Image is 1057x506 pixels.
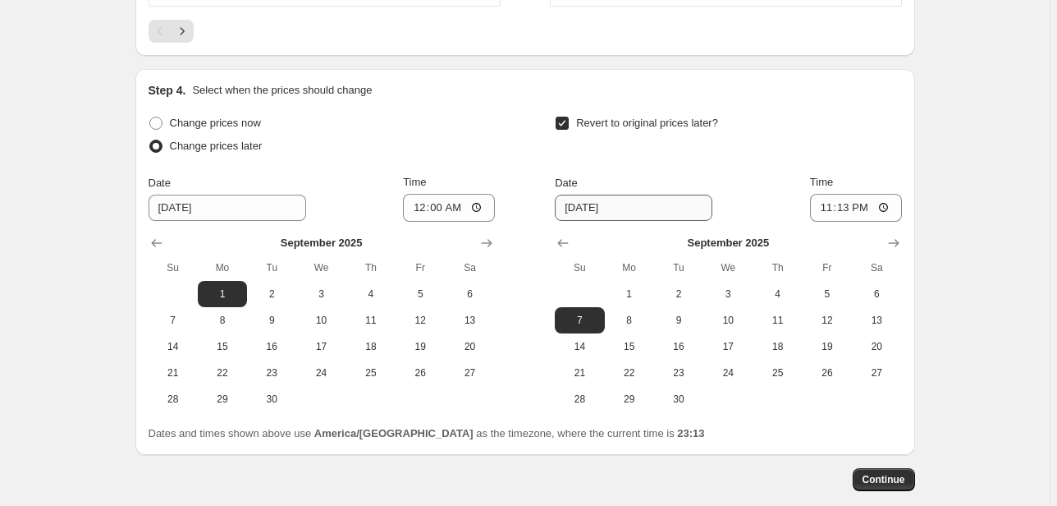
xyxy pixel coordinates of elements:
[155,261,191,274] span: Su
[204,366,240,379] span: 22
[551,232,574,255] button: Show previous month, August 2025
[451,287,487,301] span: 6
[445,360,494,386] button: Saturday September 27 2025
[852,360,901,386] button: Saturday September 27 2025
[149,427,705,439] span: Dates and times shown above use as the timezone, where the current time is
[753,281,802,307] button: Thursday September 4 2025
[296,360,345,386] button: Wednesday September 24 2025
[475,232,498,255] button: Show next month, October 2025
[296,307,345,333] button: Wednesday September 10 2025
[810,176,833,188] span: Time
[145,232,168,255] button: Show previous month, August 2025
[703,307,753,333] button: Wednesday September 10 2025
[611,340,647,353] span: 15
[254,340,290,353] span: 16
[852,333,901,360] button: Saturday September 20 2025
[353,314,389,327] span: 11
[204,287,240,301] span: 1
[703,281,753,307] button: Wednesday September 3 2025
[403,176,426,188] span: Time
[155,340,191,353] span: 14
[204,340,240,353] span: 15
[605,360,654,386] button: Monday September 22 2025
[149,307,198,333] button: Sunday September 7 2025
[254,314,290,327] span: 9
[303,340,339,353] span: 17
[882,232,905,255] button: Show next month, October 2025
[155,314,191,327] span: 7
[803,255,852,281] th: Friday
[759,314,795,327] span: 11
[396,255,445,281] th: Friday
[654,360,703,386] button: Tuesday September 23 2025
[753,333,802,360] button: Thursday September 18 2025
[809,314,845,327] span: 12
[192,82,372,99] p: Select when the prices should change
[853,468,915,491] button: Continue
[555,255,604,281] th: Sunday
[759,287,795,301] span: 4
[353,366,389,379] span: 25
[451,340,487,353] span: 20
[753,255,802,281] th: Thursday
[346,333,396,360] button: Thursday September 18 2025
[753,307,802,333] button: Thursday September 11 2025
[611,366,647,379] span: 22
[555,386,604,412] button: Sunday September 28 2025
[198,333,247,360] button: Monday September 15 2025
[149,195,306,221] input: 8/31/2025
[605,255,654,281] th: Monday
[703,255,753,281] th: Wednesday
[561,314,597,327] span: 7
[451,314,487,327] span: 13
[314,427,474,439] b: America/[GEOGRAPHIC_DATA]
[555,333,604,360] button: Sunday September 14 2025
[296,281,345,307] button: Wednesday September 3 2025
[809,287,845,301] span: 5
[803,307,852,333] button: Friday September 12 2025
[451,366,487,379] span: 27
[858,314,895,327] span: 13
[247,307,296,333] button: Tuesday September 9 2025
[451,261,487,274] span: Sa
[661,340,697,353] span: 16
[858,340,895,353] span: 20
[296,255,345,281] th: Wednesday
[576,117,718,129] span: Revert to original prices later?
[149,360,198,386] button: Sunday September 21 2025
[346,281,396,307] button: Thursday September 4 2025
[661,314,697,327] span: 9
[198,307,247,333] button: Monday September 8 2025
[254,261,290,274] span: Tu
[247,281,296,307] button: Tuesday September 2 2025
[611,287,647,301] span: 1
[852,255,901,281] th: Saturday
[759,261,795,274] span: Th
[254,393,290,406] span: 30
[703,360,753,386] button: Wednesday September 24 2025
[198,281,247,307] button: Monday September 1 2025
[303,287,339,301] span: 3
[254,366,290,379] span: 23
[803,281,852,307] button: Friday September 5 2025
[654,307,703,333] button: Tuesday September 9 2025
[445,333,494,360] button: Saturday September 20 2025
[661,393,697,406] span: 30
[170,140,263,152] span: Change prices later
[809,366,845,379] span: 26
[605,386,654,412] button: Monday September 29 2025
[710,261,746,274] span: We
[402,261,438,274] span: Fr
[247,360,296,386] button: Tuesday September 23 2025
[346,360,396,386] button: Thursday September 25 2025
[858,261,895,274] span: Sa
[555,307,604,333] button: Sunday September 7 2025
[402,314,438,327] span: 12
[561,366,597,379] span: 21
[353,261,389,274] span: Th
[605,333,654,360] button: Monday September 15 2025
[555,360,604,386] button: Sunday September 21 2025
[171,20,194,43] button: Next
[353,340,389,353] span: 18
[852,281,901,307] button: Saturday September 6 2025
